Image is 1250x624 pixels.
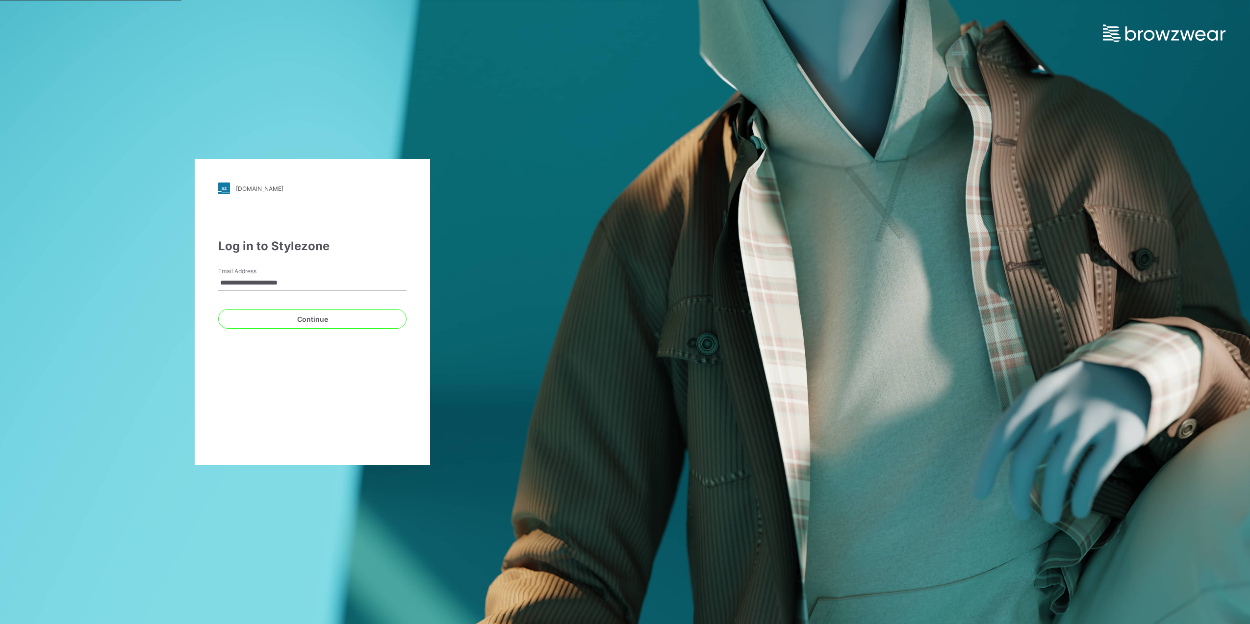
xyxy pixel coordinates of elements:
div: [DOMAIN_NAME] [236,185,283,192]
img: browzwear-logo.e42bd6dac1945053ebaf764b6aa21510.svg [1103,25,1225,42]
div: Log in to Stylezone [218,237,407,255]
a: [DOMAIN_NAME] [218,182,407,194]
button: Continue [218,309,407,329]
label: Email Address [218,267,287,276]
img: stylezone-logo.562084cfcfab977791bfbf7441f1a819.svg [218,182,230,194]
